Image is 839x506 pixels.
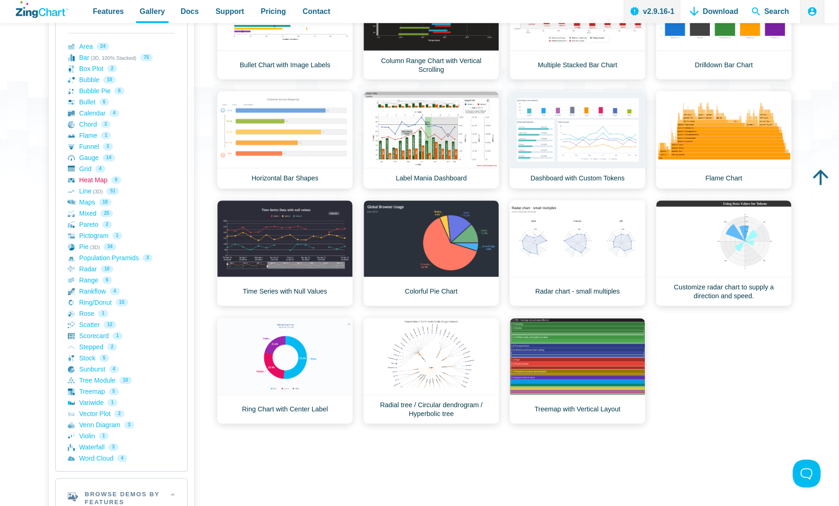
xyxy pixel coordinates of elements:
span: Gallery [140,5,165,18]
span: Contact [303,5,331,18]
span: Pricing [260,5,286,18]
a: Time Series with Null Values [217,200,353,306]
a: Flame Chart [656,91,792,189]
a: Dashboard with Custom Tokens [509,91,645,189]
a: Colorful Pie Chart [363,200,499,306]
span: Docs [181,5,199,18]
a: Label Mania Dashboard [363,91,499,189]
span: Features [93,5,124,18]
iframe: Toggle Customer Support [793,460,820,487]
a: Ring Chart with Center Label [217,318,353,424]
a: Radial tree / Circular dendrogram / Hyperbolic tree [363,318,499,424]
span: Support [215,5,244,18]
a: Radar chart - small multiples [509,200,645,306]
a: Treemap with Vertical Layout [509,318,645,424]
a: ZingChart Logo. Click to return to the homepage [16,1,68,18]
a: Customize radar chart to supply a direction and speed. [656,200,792,306]
a: Horizontal Bar Shapes [217,91,353,189]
